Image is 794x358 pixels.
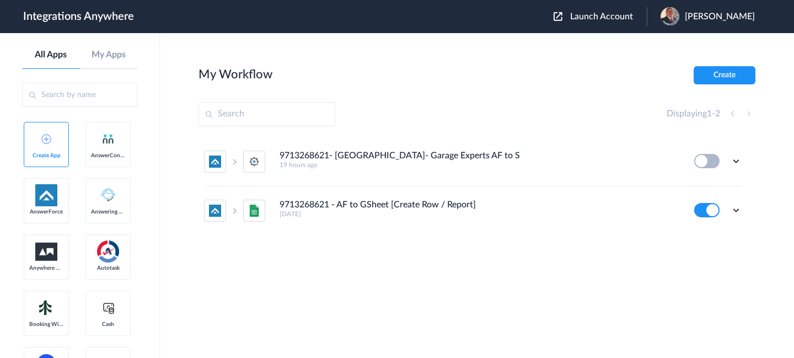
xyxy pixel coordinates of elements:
[23,10,134,23] h1: Integrations Anywhere
[29,209,63,215] span: AnswerForce
[198,102,335,126] input: Search
[91,209,125,215] span: Answering Service
[80,50,138,60] a: My Apps
[22,83,137,107] input: Search by name
[280,200,476,210] h4: 9713268621 - AF to GSheet [Create Row / Report]
[29,152,63,159] span: Create App
[280,151,519,161] h4: 9713268621- [GEOGRAPHIC_DATA]- Garage Experts AF to SM
[694,66,755,84] button: Create
[22,50,80,60] a: All Apps
[35,184,57,206] img: af-app-logo.svg
[554,12,562,21] img: launch-acct-icon.svg
[198,67,272,82] h2: My Workflow
[91,321,125,328] span: Cash
[707,109,712,118] span: 1
[570,12,633,21] span: Launch Account
[101,132,115,146] img: answerconnect-logo.svg
[35,298,57,318] img: Setmore_Logo.svg
[280,161,679,169] h5: 19 hours ago
[97,184,119,206] img: Answering_service.png
[97,241,119,263] img: autotask.png
[715,109,720,118] span: 2
[91,152,125,159] span: AnswerConnect
[35,243,57,261] img: aww.png
[41,134,51,144] img: add-icon.svg
[91,265,125,271] span: Autotask
[667,109,720,119] h4: Displaying -
[685,12,755,22] span: [PERSON_NAME]
[661,7,679,26] img: jason-pledge-people.PNG
[280,210,679,218] h5: [DATE]
[29,265,63,271] span: Anywhere Works
[101,301,115,314] img: cash-logo.svg
[29,321,63,328] span: Booking Widget
[554,12,647,22] button: Launch Account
